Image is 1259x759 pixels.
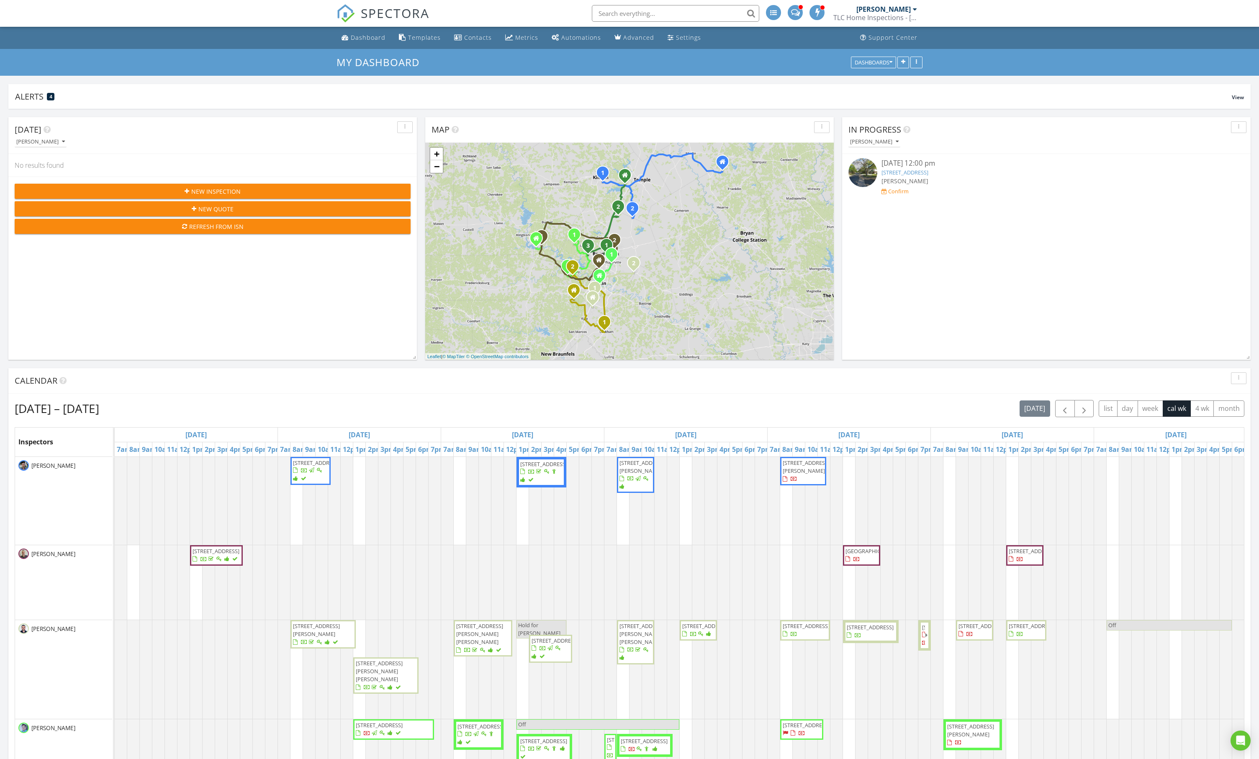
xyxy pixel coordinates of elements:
a: 6pm [1232,443,1251,456]
a: 9am [629,443,648,456]
div: Dashboard [351,33,385,41]
a: 7pm [265,443,284,456]
div: 24503 Sheep Hollow Trail, Leander, TX 78641 [574,234,579,239]
span: [STREET_ADDRESS] [783,721,830,729]
a: Confirm [881,187,909,195]
span: [STREET_ADDRESS] [293,459,340,467]
a: 3pm [542,443,560,456]
i: 1 [610,252,613,258]
span: [PERSON_NAME] [30,462,77,470]
span: 4 [49,94,52,100]
span: In Progress [848,124,901,135]
a: 11am [491,443,514,456]
a: 8am [780,443,799,456]
a: 4pm [1044,443,1063,456]
div: Settings [676,33,701,41]
div: 1816 Melissa Oaks Ln, Austin, TX 78744 [595,287,600,292]
i: 1 [605,243,608,249]
span: [STREET_ADDRESS] [958,622,1005,630]
span: [STREET_ADDRESS] [1009,547,1056,555]
a: 11am [328,443,351,456]
i: 1 [540,234,543,240]
a: 8am [454,443,473,456]
a: 5pm [1056,443,1075,456]
button: month [1213,400,1244,417]
a: 7am [604,443,623,456]
div: Dashboards [855,59,892,65]
button: cal wk [1163,400,1191,417]
i: 1 [573,232,576,238]
span: [STREET_ADDRESS] [356,721,403,729]
i: 2 [617,204,620,210]
span: [STREET_ADDRESS] [532,637,578,644]
a: 1pm [680,443,699,456]
div: Open Intercom Messenger [1231,731,1251,751]
a: 2pm [529,443,548,456]
a: Go to August 30, 2025 [1163,428,1189,441]
a: 3pm [868,443,887,456]
span: SPECTORA [361,4,429,22]
a: 6pm [1069,443,1088,456]
div: | [425,353,531,360]
button: New Inspection [15,184,411,199]
div: 647 Oak Lane, Cottonwood Shores TX 78657 [536,238,541,243]
span: [STREET_ADDRESS] [607,736,654,744]
div: 5545 Sofia Pl 7106, Round Rock, Texas 78665 [614,240,619,245]
a: 6pm [253,443,272,456]
i: 1 [593,285,596,291]
span: New Inspection [191,187,241,196]
img: image000001.jpg [18,549,29,559]
a: 4pm [228,443,247,456]
a: 8am [943,443,962,456]
a: Automations (Advanced) [548,30,604,46]
a: 9am [466,443,485,456]
div: [DATE] 12:00 pm [881,158,1211,169]
a: Advanced [611,30,658,46]
a: My Dashboard [337,55,427,69]
a: 1pm [1006,443,1025,456]
a: Dashboard [338,30,389,46]
span: Map [432,124,450,135]
a: 6pm [743,443,761,456]
a: 2pm [366,443,385,456]
a: 9am [140,443,159,456]
a: 3pm [1195,443,1213,456]
a: 7am [441,443,460,456]
button: list [1099,400,1118,417]
a: 9am [1119,443,1138,456]
i: 2 [571,264,574,270]
a: 8am [617,443,636,456]
img: screen_shot_20240104_at_10.17.48_am.png [18,723,29,733]
a: 10am [1132,443,1154,456]
a: 5pm [1220,443,1238,456]
a: 12pm [830,443,853,456]
span: [STREET_ADDRESS] [457,723,504,730]
a: 2pm [856,443,874,456]
span: [STREET_ADDRESS] [520,460,567,468]
button: day [1117,400,1138,417]
span: New Quote [198,205,234,213]
a: 3pm [1031,443,1050,456]
div: Advanced [623,33,654,41]
a: Go to August 26, 2025 [510,428,535,441]
div: Metrics [515,33,538,41]
i: 2 [632,261,635,267]
a: 10am [479,443,501,456]
button: Next [1074,400,1094,417]
a: 7pm [1082,443,1100,456]
img: screen_shot_20240104_at_10.19.11_am.png [18,460,29,471]
span: [STREET_ADDRESS][PERSON_NAME][PERSON_NAME] [356,659,403,683]
i: 1 [603,320,606,326]
div: 2104 Nelson Ranch Loop, Cedar Park, TX 78613 [588,245,593,250]
span: Calendar [15,375,57,386]
a: Zoom out [430,160,443,173]
a: 2pm [1019,443,1038,456]
a: 11am [818,443,840,456]
span: Inspectors [18,437,53,446]
a: © OpenStreetMap contributors [466,354,529,359]
span: Off [1108,621,1116,629]
a: Templates [396,30,444,46]
img: screen_shot_20240115_at_12.31.14_pm.png [18,623,29,634]
a: 6pm [579,443,598,456]
a: 1pm [516,443,535,456]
